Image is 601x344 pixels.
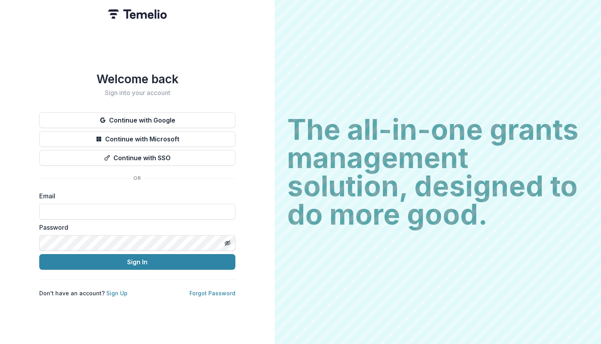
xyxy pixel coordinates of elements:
[39,150,235,166] button: Continue with SSO
[39,72,235,86] h1: Welcome back
[39,191,231,201] label: Email
[39,131,235,147] button: Continue with Microsoft
[39,223,231,232] label: Password
[39,289,127,297] p: Don't have an account?
[108,9,167,19] img: Temelio
[221,237,234,249] button: Toggle password visibility
[39,112,235,128] button: Continue with Google
[106,290,127,296] a: Sign Up
[189,290,235,296] a: Forgot Password
[39,254,235,270] button: Sign In
[39,89,235,97] h2: Sign into your account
